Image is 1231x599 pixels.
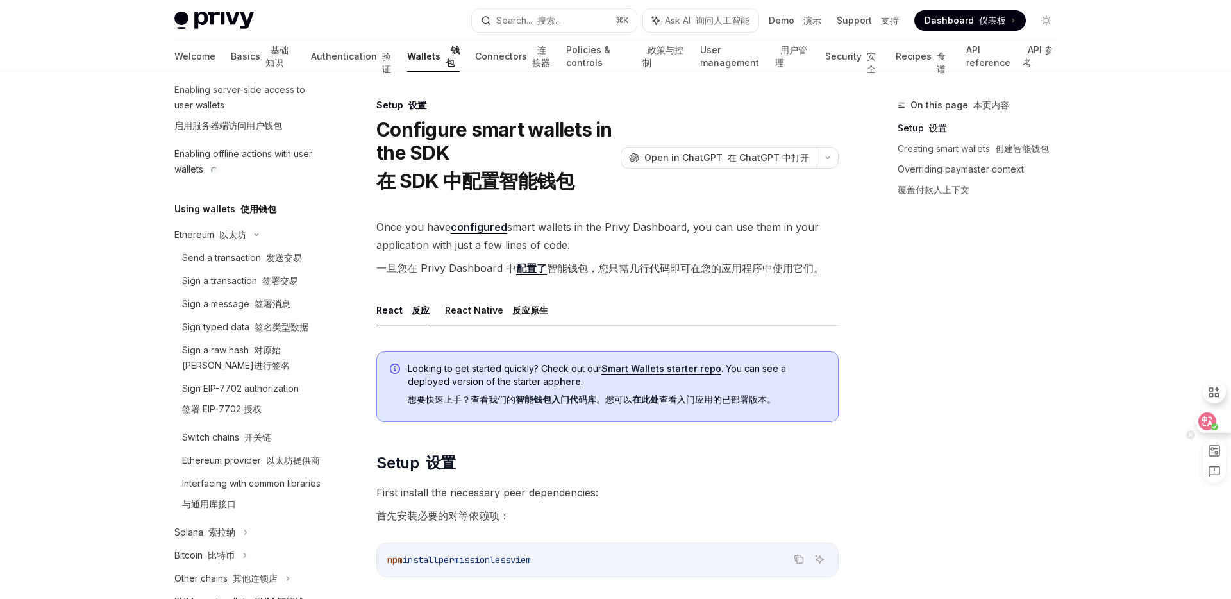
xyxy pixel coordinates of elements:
[390,364,403,376] svg: Info
[164,339,328,377] a: Sign a raw hash 对原始[PERSON_NAME]进行签名
[174,12,254,30] img: light logo
[164,246,328,269] a: Send a transaction 发送交易
[376,169,574,192] font: 在 SDK 中配置智能钱包
[376,218,839,282] span: Once you have smart wallets in the Privy Dashboard, you can use them in your application with jus...
[182,430,271,445] div: Switch chains
[898,139,1067,159] a: Creating smart wallets 创建智能钱包
[244,432,271,443] font: 开关链
[164,472,328,521] a: Interfacing with common libraries与通用库接口
[643,9,758,32] button: Ask AI 询问人工智能
[376,453,456,473] span: Setup
[426,453,456,472] font: 设置
[898,184,969,195] font: 覆盖付款人上下文
[451,221,507,234] a: configured
[174,227,246,242] div: Ethereum
[164,78,328,142] a: Enabling server-side access to user wallets启用服务器端访问用户钱包
[403,554,439,566] span: install
[182,498,236,509] font: 与通用库接口
[510,554,531,566] span: viem
[182,296,290,312] div: Sign a message
[898,118,1067,139] a: Setup 设置
[174,82,321,139] div: Enabling server-side access to user wallets
[174,120,282,131] font: 启用服务器端访问用户钱包
[867,51,876,74] font: 安全
[164,426,328,449] a: Switch chains 开关链
[439,554,510,566] span: permissionless
[164,269,328,292] a: Sign a transaction 签署交易
[255,298,290,309] font: 签署消息
[696,15,749,26] font: 询问人工智能
[475,41,551,72] a: Connectors 连接器
[896,41,950,72] a: Recipes 食谱
[898,159,1067,205] a: Overriding paymaster context覆盖付款人上下文
[262,275,298,286] font: 签署交易
[642,44,683,68] font: 政策与控制
[266,455,320,466] font: 以太坊提供商
[445,295,548,325] button: React Native 反应原生
[408,394,776,405] font: 想要快速上手？查看我们的 。您可以 查看入门应用的已部署版本。
[566,41,685,72] a: Policies & controls 政策与控制
[811,551,828,568] button: Ask AI
[665,14,749,27] span: Ask AI
[376,484,839,530] span: First install the necessary peer dependencies:
[621,147,817,169] button: Open in ChatGPT 在 ChatGPT 中打开
[174,41,215,72] a: Welcome
[164,292,328,316] a: Sign a message 签署消息
[1023,44,1053,68] font: API 参考
[929,122,947,133] font: 设置
[516,262,547,275] a: 配置了
[208,527,235,537] font: 索拉纳
[537,15,561,26] font: 搜索...
[803,15,821,26] font: 演示
[791,551,807,568] button: Copy the contents from the code block
[376,509,510,522] font: 首先安装必要的对等依赖项：
[174,146,321,177] div: Enabling offline actions with user wallets
[769,14,821,27] a: Demo 演示
[182,342,321,373] div: Sign a raw hash
[412,305,430,316] font: 反应
[311,41,392,72] a: Authentication 验证
[182,476,321,517] div: Interfacing with common libraries
[376,262,824,275] font: 一旦您在 Privy Dashboard 中 智能钱包，您只需几行代码即可在您的应用程序中使用它们。
[496,13,561,28] div: Search...
[174,525,235,540] div: Solana
[266,252,302,263] font: 发送交易
[973,99,1009,110] font: 本页内容
[208,550,235,561] font: 比特币
[995,143,1049,154] font: 创建智能钱包
[164,316,328,339] a: Sign typed data 签名类型数据
[515,394,596,405] a: 智能钱包入门代码库
[408,99,426,110] font: 设置
[700,41,810,72] a: User management 用户管理
[728,152,809,163] font: 在 ChatGPT 中打开
[174,201,276,217] h5: Using wallets
[182,250,302,266] div: Send a transaction
[382,51,391,74] font: 验证
[164,377,328,426] a: Sign EIP-7702 authorization签署 EIP-7702 授权
[472,9,637,32] button: Search... 搜索...⌘K
[182,319,308,335] div: Sign typed data
[512,305,548,316] font: 反应原生
[219,229,246,240] font: 以太坊
[376,118,615,198] h1: Configure smart wallets in the SDK
[632,394,659,405] a: 在此处
[1036,10,1057,31] button: Toggle dark mode
[446,44,460,68] font: 钱包
[387,554,403,566] span: npm
[775,44,807,68] font: 用户管理
[182,273,298,289] div: Sign a transaction
[164,449,328,472] a: Ethereum provider 以太坊提供商
[174,571,278,586] div: Other chains
[240,203,276,214] font: 使用钱包
[255,321,308,332] font: 签名类型数据
[914,10,1026,31] a: Dashboard 仪表板
[408,362,825,411] span: Looking to get started quickly? Check out our . You can see a deployed version of the starter app .
[174,548,235,563] div: Bitcoin
[601,363,721,375] a: Smart Wallets starter repo
[644,151,809,164] span: Open in ChatGPT
[910,97,1009,113] span: On this page
[825,41,880,72] a: Security 安全
[376,295,430,325] button: React 反应
[182,381,299,422] div: Sign EIP-7702 authorization
[560,376,581,387] a: here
